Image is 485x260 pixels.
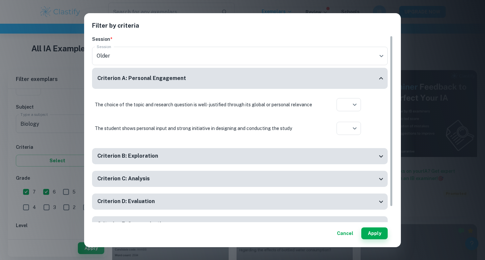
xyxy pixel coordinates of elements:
[92,21,393,36] h2: Filter by criteria
[97,152,158,160] h6: Criterion B: Exploration
[97,220,167,228] h6: Criterion E: Communication
[97,175,150,183] h6: Criterion C: Analysis
[97,44,111,49] label: Session
[97,197,155,206] h6: Criterion D: Evaluation
[334,227,356,239] button: Cancel
[95,125,312,132] p: The student shows personal input and strong initiative in designing and conducting the study
[95,101,312,108] p: The choice of the topic and research question is well-justified through its global or personal re...
[92,36,388,43] h6: Session
[92,68,388,89] div: Criterion A: Personal Engagement
[92,47,388,65] div: Older
[92,171,388,187] div: Criterion C: Analysis
[92,194,388,210] div: Criterion D: Evaluation
[92,216,388,232] div: Criterion E: Communication
[97,74,186,83] h6: Criterion A: Personal Engagement
[361,227,388,239] button: Apply
[92,148,388,164] div: Criterion B: Exploration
